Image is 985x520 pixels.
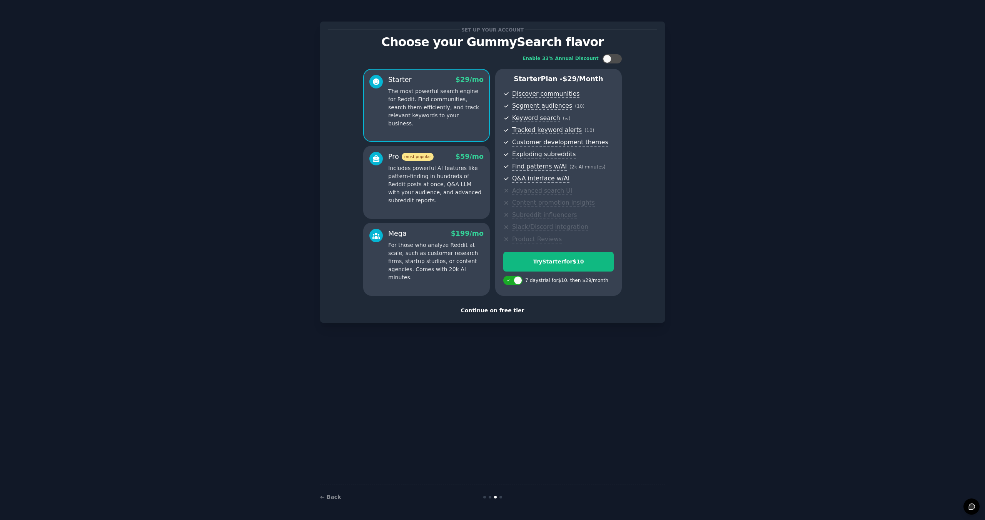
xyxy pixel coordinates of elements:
[456,76,484,83] span: $ 29 /mo
[569,164,606,170] span: ( 2k AI minutes )
[523,55,599,62] div: Enable 33% Annual Discount
[512,126,582,134] span: Tracked keyword alerts
[402,153,434,161] span: most popular
[460,26,525,34] span: Set up your account
[512,211,577,219] span: Subreddit influencers
[504,258,613,266] div: Try Starter for $10
[328,307,657,315] div: Continue on free tier
[320,494,341,500] a: ← Back
[512,175,569,183] span: Q&A interface w/AI
[563,75,603,83] span: $ 29 /month
[512,138,608,147] span: Customer development themes
[575,103,584,109] span: ( 10 )
[584,128,594,133] span: ( 10 )
[512,187,572,195] span: Advanced search UI
[512,163,567,171] span: Find patterns w/AI
[456,153,484,160] span: $ 59 /mo
[503,252,614,272] button: TryStarterfor$10
[388,75,412,85] div: Starter
[388,152,434,162] div: Pro
[328,35,657,49] p: Choose your GummySearch flavor
[388,241,484,282] p: For those who analyze Reddit at scale, such as customer research firms, startup studios, or conte...
[388,87,484,128] p: The most powerful search engine for Reddit. Find communities, search them efficiently, and track ...
[563,116,571,121] span: ( ∞ )
[503,74,614,84] p: Starter Plan -
[388,229,407,238] div: Mega
[512,223,588,231] span: Slack/Discord integration
[512,102,572,110] span: Segment audiences
[512,90,579,98] span: Discover communities
[512,150,576,158] span: Exploding subreddits
[525,277,608,284] div: 7 days trial for $10 , then $ 29 /month
[512,235,562,243] span: Product Reviews
[512,114,560,122] span: Keyword search
[451,230,484,237] span: $ 199 /mo
[512,199,595,207] span: Content promotion insights
[388,164,484,205] p: Includes powerful AI features like pattern-finding in hundreds of Reddit posts at once, Q&A LLM w...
